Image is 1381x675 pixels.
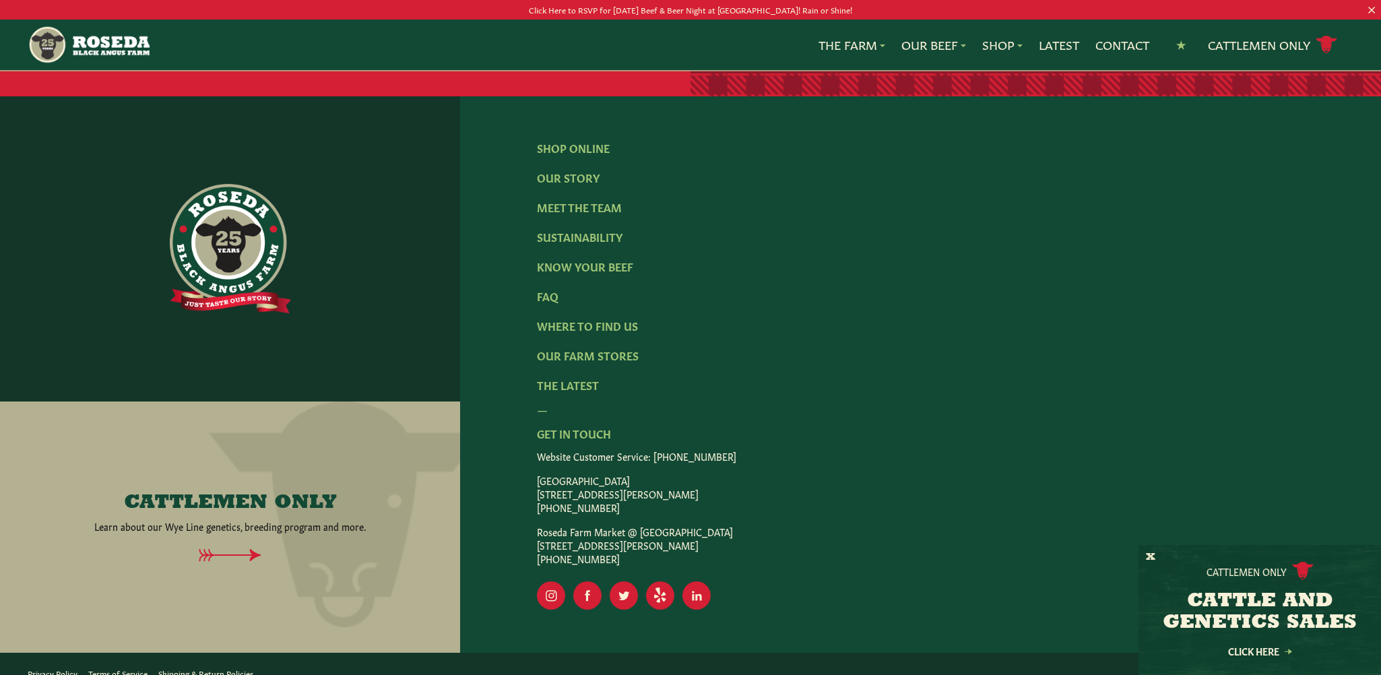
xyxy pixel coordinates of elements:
a: Shop [982,36,1023,54]
a: Shop Online [537,140,610,155]
button: X [1146,550,1155,565]
a: Contact [1095,36,1149,54]
p: Cattlemen Only [1207,565,1287,578]
a: FAQ [537,288,558,303]
p: Website Customer Service: [PHONE_NUMBER] [537,449,1304,463]
p: [GEOGRAPHIC_DATA] [STREET_ADDRESS][PERSON_NAME] [PHONE_NUMBER] [537,474,1304,514]
h4: CATTLEMEN ONLY [124,492,337,514]
nav: Main Navigation [28,20,1353,70]
a: Our Story [537,170,600,185]
a: Click Here [1199,647,1320,655]
p: Learn about our Wye Line genetics, breeding program and more. [94,519,366,533]
a: The Latest [537,377,599,392]
a: Visit Our LinkedIn Page [682,581,711,610]
img: https://roseda.com/wp-content/uploads/2021/05/roseda-25-header.png [28,25,150,65]
div: — [537,401,1304,417]
a: Cattlemen Only [1208,33,1337,57]
img: https://roseda.com/wp-content/uploads/2021/06/roseda-25-full@2x.png [170,184,291,313]
p: Roseda Farm Market @ [GEOGRAPHIC_DATA] [STREET_ADDRESS][PERSON_NAME] [PHONE_NUMBER] [537,525,1304,565]
h3: CATTLE AND GENETICS SALES [1155,591,1364,634]
a: Sustainability [537,229,622,244]
a: Visit Our Twitter Page [610,581,638,610]
a: Latest [1039,36,1079,54]
img: cattle-icon.svg [1292,562,1314,580]
a: Visit Our Yelp Page [646,581,674,610]
a: Know Your Beef [537,259,633,274]
a: Meet The Team [537,199,622,214]
p: Click Here to RSVP for [DATE] Beef & Beer Night at [GEOGRAPHIC_DATA]! Rain or Shine! [69,3,1312,17]
a: Our Farm Stores [537,348,639,362]
a: The Farm [818,36,885,54]
a: Visit Our Facebook Page [573,581,602,610]
a: Our Beef [901,36,966,54]
a: CATTLEMEN ONLY Learn about our Wye Line genetics, breeding program and more. [38,492,422,533]
a: Visit Our Instagram Page [537,581,565,610]
a: Where To Find Us [537,318,638,333]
